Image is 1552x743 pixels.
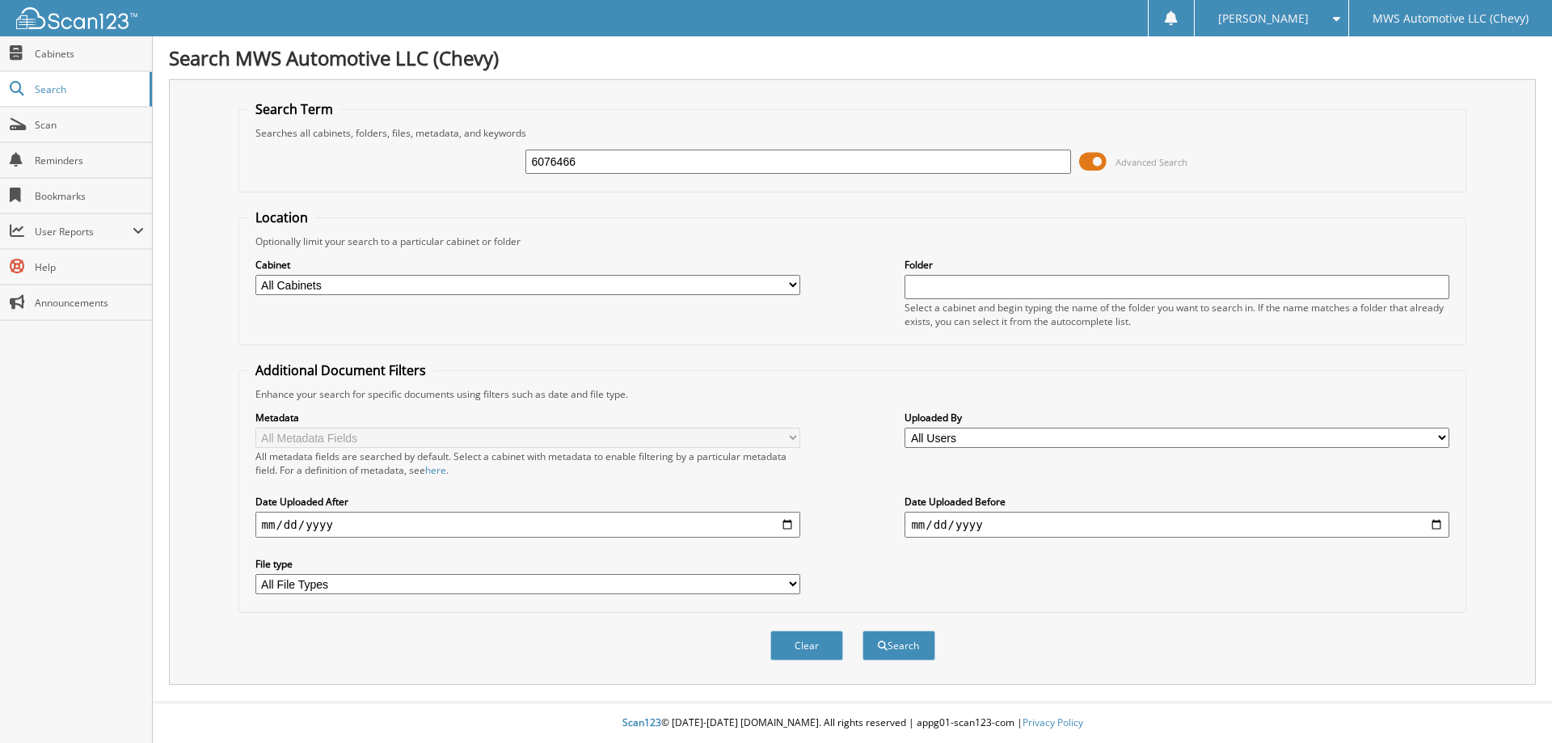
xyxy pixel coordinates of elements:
span: Cabinets [35,47,144,61]
span: Announcements [35,296,144,310]
button: Search [862,631,935,661]
label: Date Uploaded After [255,495,800,509]
input: start [255,512,800,538]
span: Bookmarks [35,189,144,203]
legend: Location [247,209,316,226]
div: All metadata fields are searched by default. Select a cabinet with metadata to enable filtering b... [255,450,800,477]
label: Date Uploaded Before [905,495,1449,509]
div: © [DATE]-[DATE] [DOMAIN_NAME]. All rights reserved | appg01-scan123-com | [153,703,1552,743]
span: Scan123 [622,716,661,729]
div: Enhance your search for specific documents using filters such as date and file type. [247,387,1458,401]
legend: Search Term [247,100,341,118]
iframe: Chat Widget [1471,665,1552,743]
label: Cabinet [255,258,800,272]
span: Help [35,260,144,274]
a: here [425,463,446,477]
span: Scan [35,118,144,132]
span: Search [35,82,141,96]
span: Reminders [35,154,144,167]
div: Select a cabinet and begin typing the name of the folder you want to search in. If the name match... [905,301,1449,328]
label: File type [255,557,800,571]
label: Uploaded By [905,411,1449,424]
span: MWS Automotive LLC (Chevy) [1373,14,1529,23]
h1: Search MWS Automotive LLC (Chevy) [169,44,1536,71]
img: scan123-logo-white.svg [16,7,137,29]
label: Metadata [255,411,800,424]
button: Clear [770,631,843,661]
input: end [905,512,1449,538]
span: User Reports [35,225,133,239]
a: Privacy Policy [1023,716,1083,729]
div: Searches all cabinets, folders, files, metadata, and keywords [247,126,1458,140]
span: Advanced Search [1115,156,1187,168]
span: [PERSON_NAME] [1218,14,1309,23]
label: Folder [905,258,1449,272]
legend: Additional Document Filters [247,361,434,379]
div: Optionally limit your search to a particular cabinet or folder [247,234,1458,248]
